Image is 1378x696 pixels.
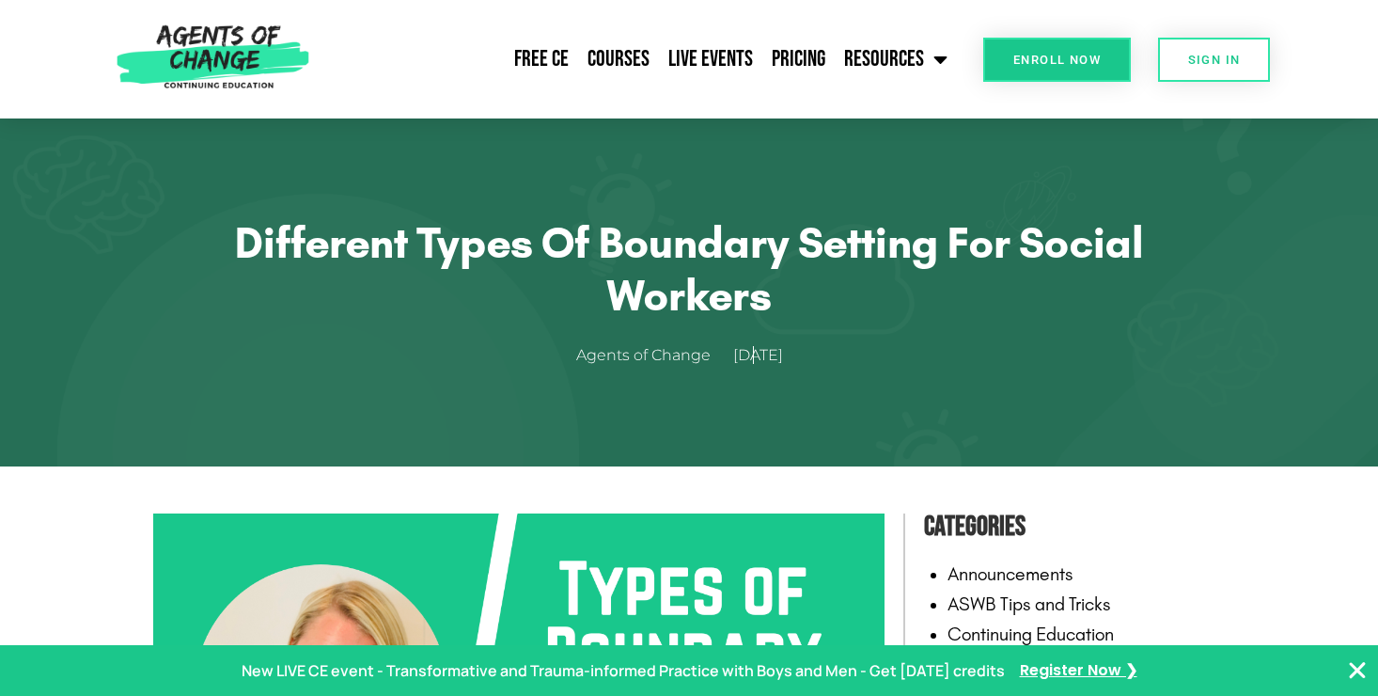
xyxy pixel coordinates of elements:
a: ASWB Tips and Tricks [947,593,1111,615]
nav: Menu [318,36,957,83]
span: Agents of Change [576,342,711,370]
a: Continuing Education [947,623,1114,645]
a: Announcements [947,562,1073,585]
p: New LIVE CE event - Transformative and Trauma-informed Practice with Boys and Men - Get [DATE] cr... [242,657,1005,685]
a: Live Events [659,36,762,83]
a: Resources [835,36,957,83]
a: Courses [578,36,659,83]
a: Register Now ❯ [1020,657,1137,685]
a: Pricing [762,36,835,83]
span: Enroll Now [1013,54,1101,66]
h1: Different Types of Boundary Setting for Social Workers [200,216,1178,323]
button: Close Banner [1346,659,1369,682]
span: SIGN IN [1188,54,1241,66]
a: Enroll Now [983,38,1131,82]
time: [DATE] [733,346,783,364]
a: [DATE] [733,342,802,370]
h4: Categories [924,504,1225,549]
a: Free CE [505,36,578,83]
a: Agents of Change [576,342,729,370]
a: SIGN IN [1158,38,1271,82]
